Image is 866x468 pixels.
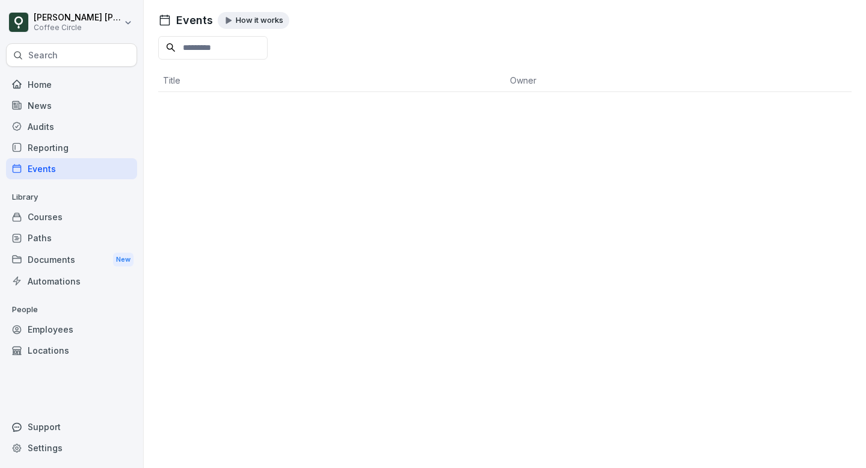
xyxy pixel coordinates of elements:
span: Title [163,75,180,85]
h1: Events [176,12,213,28]
div: Support [6,416,137,437]
p: [PERSON_NAME] [PERSON_NAME] [34,13,121,23]
p: How it works [236,16,283,25]
span: Owner [510,75,536,85]
a: Automations [6,271,137,292]
a: News [6,95,137,116]
div: Documents [6,248,137,271]
a: Settings [6,437,137,458]
a: Reporting [6,137,137,158]
a: Audits [6,116,137,137]
a: Paths [6,227,137,248]
p: Search [28,49,58,61]
a: Employees [6,319,137,340]
div: New [113,253,134,266]
a: DocumentsNew [6,248,137,271]
a: Events [6,158,137,179]
a: Home [6,74,137,95]
p: Library [6,188,137,207]
p: Coffee Circle [34,23,121,32]
a: Locations [6,340,137,361]
a: Courses [6,206,137,227]
p: People [6,300,137,319]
